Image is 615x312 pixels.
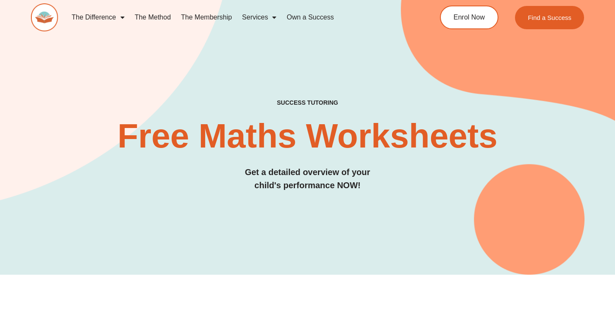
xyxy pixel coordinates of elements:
[454,14,485,21] span: Enrol Now
[237,8,281,27] a: Services
[281,8,339,27] a: Own a Success
[31,119,584,153] h2: Free Maths Worksheets​
[67,8,130,27] a: The Difference
[440,6,498,29] a: Enrol Now
[515,6,584,29] a: Find a Success
[67,8,408,27] nav: Menu
[528,14,572,21] span: Find a Success
[31,99,584,106] h4: SUCCESS TUTORING​
[176,8,237,27] a: The Membership
[130,8,176,27] a: The Method
[31,166,584,192] h3: Get a detailed overview of your child's performance NOW!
